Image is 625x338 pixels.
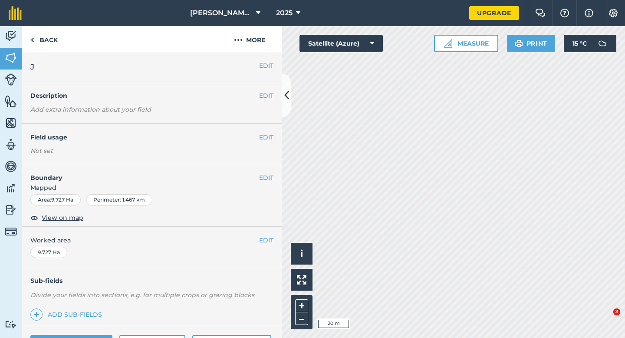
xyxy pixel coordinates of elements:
[190,8,253,18] span: [PERSON_NAME] & Sons
[469,6,519,20] a: Upgrade
[507,35,556,52] button: Print
[608,9,618,17] img: A cog icon
[30,106,151,113] em: Add extra information about your field
[515,38,523,49] img: svg+xml;base64,PHN2ZyB4bWxucz0iaHR0cDovL3d3dy53My5vcmcvMjAwMC9zdmciIHdpZHRoPSIxOSIgaGVpZ2h0PSIyNC...
[30,146,273,155] div: Not set
[259,173,273,182] button: EDIT
[30,291,254,299] em: Divide your fields into sections, e.g. for multiple crops or grazing blocks
[30,194,81,205] div: Area : 9.727 Ha
[259,133,273,142] button: EDIT
[30,133,259,142] h4: Field usage
[33,309,39,320] img: svg+xml;base64,PHN2ZyB4bWxucz0iaHR0cDovL3d3dy53My5vcmcvMjAwMC9zdmciIHdpZHRoPSIxNCIgaGVpZ2h0PSIyNC...
[5,225,17,238] img: svg+xml;base64,PD94bWwgdmVyc2lvbj0iMS4wIiBlbmNvZGluZz0idXRmLTgiPz4KPCEtLSBHZW5lcmF0b3I6IEFkb2JlIE...
[234,35,243,45] img: svg+xml;base64,PHN2ZyB4bWxucz0iaHR0cDovL3d3dy53My5vcmcvMjAwMC9zdmciIHdpZHRoPSIyMCIgaGVpZ2h0PSIyNC...
[217,26,282,52] button: More
[30,235,273,245] span: Worked area
[295,299,308,312] button: +
[613,308,620,315] span: 3
[291,243,312,265] button: i
[300,248,303,259] span: i
[30,308,105,321] a: Add sub-fields
[5,203,17,216] img: svg+xml;base64,PD94bWwgdmVyc2lvbj0iMS4wIiBlbmNvZGluZz0idXRmLTgiPz4KPCEtLSBHZW5lcmF0b3I6IEFkb2JlIE...
[30,247,67,258] div: 9.727 Ha
[595,308,616,329] iframe: Intercom live chat
[594,35,611,52] img: svg+xml;base64,PD94bWwgdmVyc2lvbj0iMS4wIiBlbmNvZGluZz0idXRmLTgiPz4KPCEtLSBHZW5lcmF0b3I6IEFkb2JlIE...
[585,8,593,18] img: svg+xml;base64,PHN2ZyB4bWxucz0iaHR0cDovL3d3dy53My5vcmcvMjAwMC9zdmciIHdpZHRoPSIxNyIgaGVpZ2h0PSIxNy...
[444,39,452,48] img: Ruler icon
[22,26,66,52] a: Back
[276,8,293,18] span: 2025
[535,9,546,17] img: Two speech bubbles overlapping with the left bubble in the forefront
[30,212,38,223] img: svg+xml;base64,PHN2ZyB4bWxucz0iaHR0cDovL3d3dy53My5vcmcvMjAwMC9zdmciIHdpZHRoPSIxOCIgaGVpZ2h0PSIyNC...
[5,95,17,108] img: svg+xml;base64,PHN2ZyB4bWxucz0iaHR0cDovL3d3dy53My5vcmcvMjAwMC9zdmciIHdpZHRoPSI1NiIgaGVpZ2h0PSI2MC...
[30,91,273,100] h4: Description
[5,138,17,151] img: svg+xml;base64,PD94bWwgdmVyc2lvbj0iMS4wIiBlbmNvZGluZz0idXRmLTgiPz4KPCEtLSBHZW5lcmF0b3I6IEFkb2JlIE...
[5,160,17,173] img: svg+xml;base64,PD94bWwgdmVyc2lvbj0iMS4wIiBlbmNvZGluZz0idXRmLTgiPz4KPCEtLSBHZW5lcmF0b3I6IEFkb2JlIE...
[259,91,273,100] button: EDIT
[295,312,308,325] button: –
[9,6,22,20] img: fieldmargin Logo
[5,30,17,43] img: svg+xml;base64,PD94bWwgdmVyc2lvbj0iMS4wIiBlbmNvZGluZz0idXRmLTgiPz4KPCEtLSBHZW5lcmF0b3I6IEFkb2JlIE...
[5,320,17,328] img: svg+xml;base64,PD94bWwgdmVyc2lvbj0iMS4wIiBlbmNvZGluZz0idXRmLTgiPz4KPCEtLSBHZW5lcmF0b3I6IEFkb2JlIE...
[42,213,83,222] span: View on map
[5,116,17,129] img: svg+xml;base64,PHN2ZyB4bWxucz0iaHR0cDovL3d3dy53My5vcmcvMjAwMC9zdmciIHdpZHRoPSI1NiIgaGVpZ2h0PSI2MC...
[434,35,498,52] button: Measure
[299,35,383,52] button: Satellite (Azure)
[5,73,17,86] img: svg+xml;base64,PD94bWwgdmVyc2lvbj0iMS4wIiBlbmNvZGluZz0idXRmLTgiPz4KPCEtLSBHZW5lcmF0b3I6IEFkb2JlIE...
[30,35,34,45] img: svg+xml;base64,PHN2ZyB4bWxucz0iaHR0cDovL3d3dy53My5vcmcvMjAwMC9zdmciIHdpZHRoPSI5IiBoZWlnaHQ9IjI0Ii...
[30,212,83,223] button: View on map
[297,275,306,285] img: Four arrows, one pointing top left, one top right, one bottom right and the last bottom left
[30,61,34,73] span: J
[259,235,273,245] button: EDIT
[86,194,152,205] div: Perimeter : 1.467 km
[22,164,259,182] h4: Boundary
[5,51,17,64] img: svg+xml;base64,PHN2ZyB4bWxucz0iaHR0cDovL3d3dy53My5vcmcvMjAwMC9zdmciIHdpZHRoPSI1NiIgaGVpZ2h0PSI2MC...
[22,276,282,285] h4: Sub-fields
[5,182,17,195] img: svg+xml;base64,PD94bWwgdmVyc2lvbj0iMS4wIiBlbmNvZGluZz0idXRmLTgiPz4KPCEtLSBHZW5lcmF0b3I6IEFkb2JlIE...
[559,9,570,17] img: A question mark icon
[572,35,587,52] span: 15 ° C
[22,183,282,192] span: Mapped
[564,35,616,52] button: 15 °C
[259,61,273,70] button: EDIT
